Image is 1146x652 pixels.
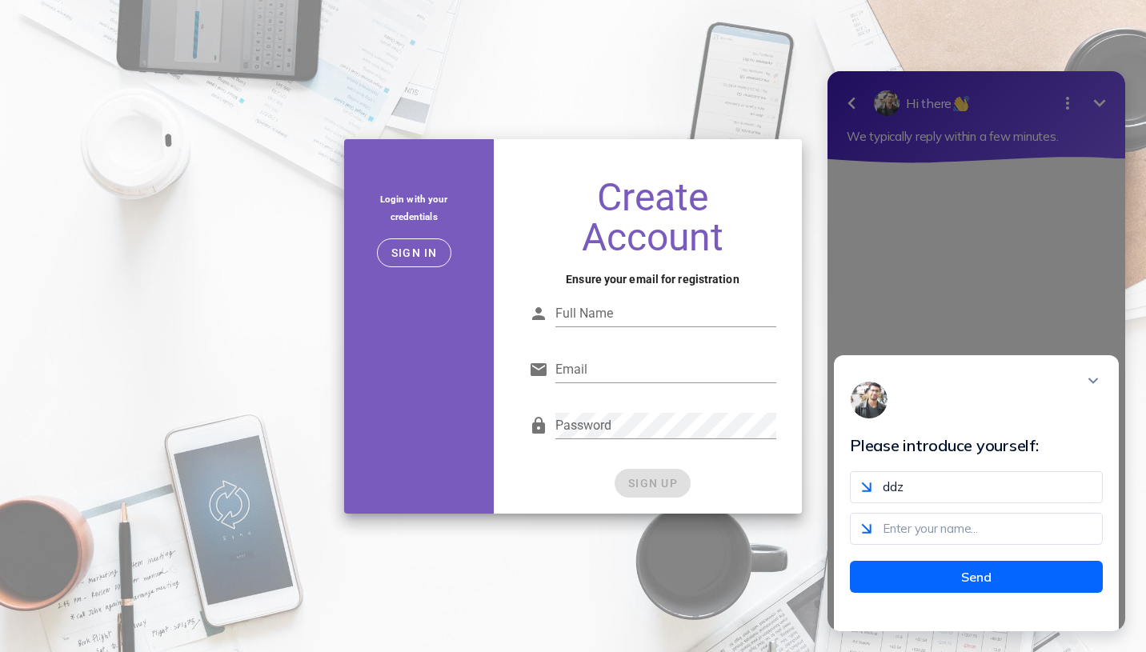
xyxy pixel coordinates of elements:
[807,54,1146,652] iframe: Tidio Chat
[377,238,451,267] button: Sign in
[357,190,471,226] h5: Login with your credentials
[529,178,777,258] h1: Create Account
[529,270,777,288] h4: Ensure your email for registration
[391,246,438,259] span: Sign in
